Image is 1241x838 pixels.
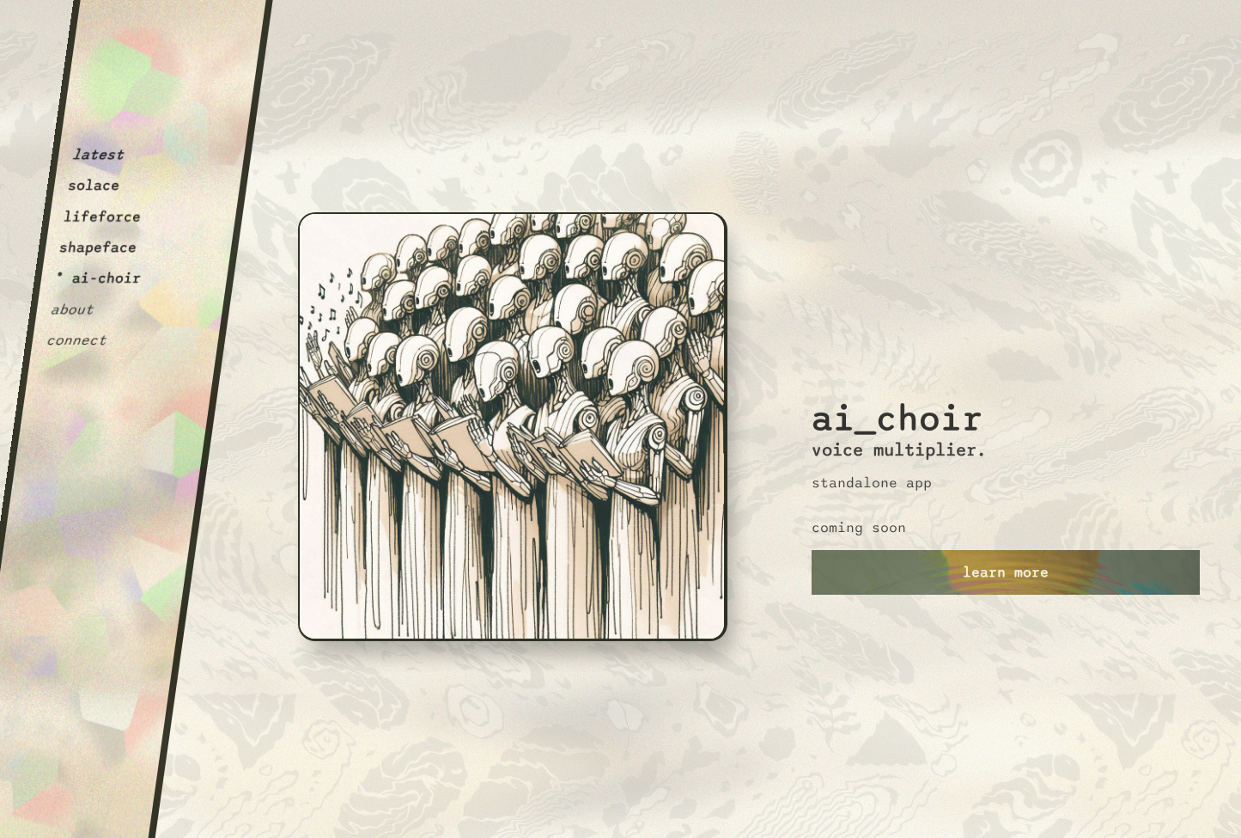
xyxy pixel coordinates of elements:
button: shapeface [58,239,138,256]
button: about [50,301,95,318]
button: latest [71,146,125,163]
button: connect [46,332,108,349]
h3: voice multiplier. [812,440,987,461]
img: ai-choir.c147e293.jpeg [298,212,727,641]
a: learn more [812,550,1200,595]
button: solace [67,177,121,194]
p: coming soon [812,519,906,536]
button: * ai-choir [54,270,143,287]
button: lifeforce [63,208,143,225]
p: standalone app [812,474,932,492]
h2: ai_choir [812,243,983,440]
